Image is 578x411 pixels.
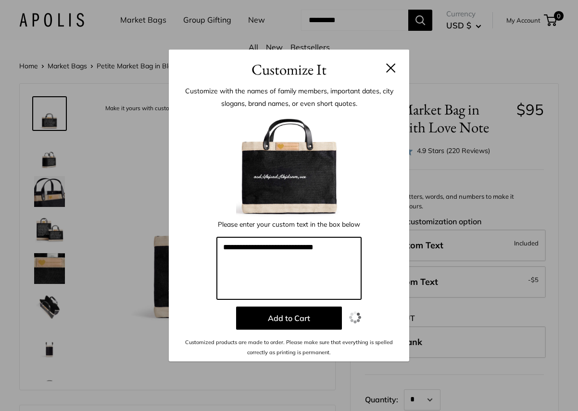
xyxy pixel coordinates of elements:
img: loading.gif [349,311,361,323]
h3: Customize It [183,58,395,81]
img: customizer-prod [236,112,342,218]
p: Please enter your custom text in the box below [217,218,361,231]
p: Customized products are made to order. Please make sure that everything is spelled correctly as p... [183,337,395,357]
p: Customize with the names of family members, important dates, city slogans, brand names, or even s... [183,85,395,110]
button: Add to Cart [236,307,342,330]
